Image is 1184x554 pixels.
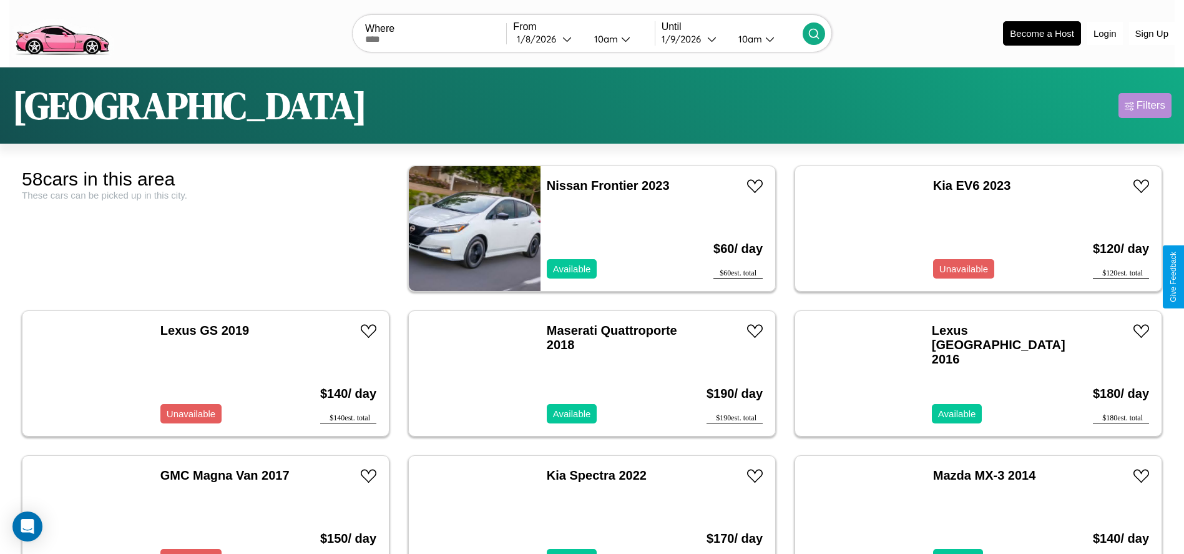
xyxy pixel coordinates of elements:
div: $ 190 est. total [707,413,763,423]
h3: $ 120 / day [1093,229,1149,269]
h1: [GEOGRAPHIC_DATA] [12,80,367,131]
div: Filters [1137,99,1165,112]
div: $ 140 est. total [320,413,376,423]
h3: $ 180 / day [1093,374,1149,413]
div: 10am [588,33,621,45]
h3: $ 190 / day [707,374,763,413]
button: 10am [584,32,655,46]
button: Sign Up [1129,22,1175,45]
p: Unavailable [939,260,988,277]
div: 1 / 8 / 2026 [517,33,562,45]
a: Lexus [GEOGRAPHIC_DATA] 2016 [932,324,1065,366]
h3: $ 140 / day [320,374,376,413]
label: Where [365,23,506,34]
p: Unavailable [167,405,215,422]
a: Kia EV6 2023 [933,179,1011,192]
button: Become a Host [1003,21,1081,46]
button: 10am [728,32,803,46]
p: Available [553,260,591,277]
a: Nissan Frontier 2023 [547,179,670,192]
div: $ 120 est. total [1093,269,1149,279]
a: Mazda MX-3 2014 [933,468,1036,482]
p: Available [553,405,591,422]
div: $ 180 est. total [1093,413,1149,423]
div: These cars can be picked up in this city. [22,190,389,200]
div: Open Intercom Messenger [12,512,42,542]
button: Filters [1118,93,1172,118]
div: 58 cars in this area [22,169,389,190]
a: Lexus GS 2019 [160,324,249,337]
a: GMC Magna Van 2017 [160,468,290,482]
a: Maserati Quattroporte 2018 [547,324,677,352]
img: logo [9,6,114,58]
div: $ 60 est. total [713,269,763,279]
button: Login [1087,22,1123,45]
div: 1 / 9 / 2026 [662,33,707,45]
label: Until [662,21,803,32]
label: From [513,21,654,32]
button: 1/8/2026 [513,32,584,46]
p: Available [938,405,976,422]
div: 10am [732,33,765,45]
a: Kia Spectra 2022 [547,468,647,482]
h3: $ 60 / day [713,229,763,269]
div: Give Feedback [1169,252,1178,302]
